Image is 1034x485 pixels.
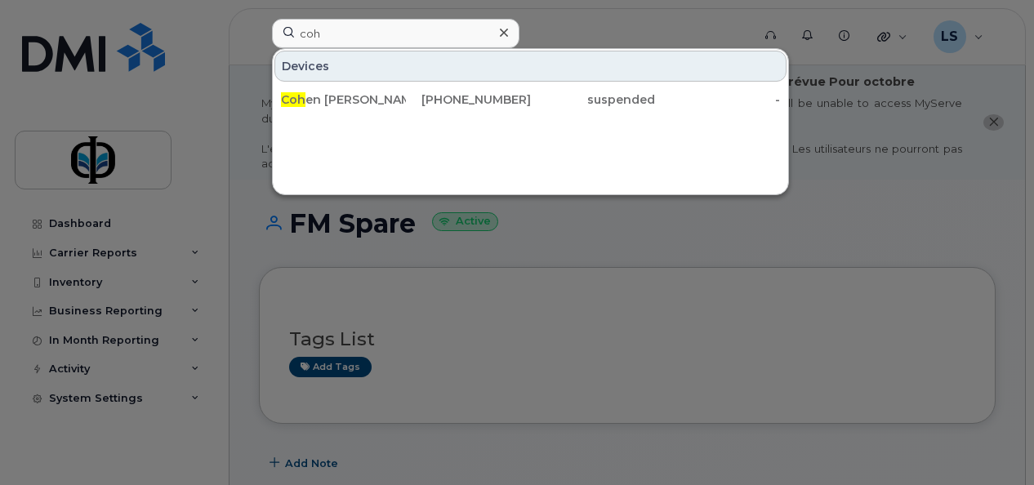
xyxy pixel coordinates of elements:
span: Coh [281,92,305,107]
div: en [PERSON_NAME] [281,91,406,108]
div: Devices [274,51,787,82]
div: [PHONE_NUMBER] [406,91,531,108]
div: - [655,91,780,108]
a: Cohen [PERSON_NAME][PHONE_NUMBER]suspended- [274,85,787,114]
div: suspended [531,91,656,108]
